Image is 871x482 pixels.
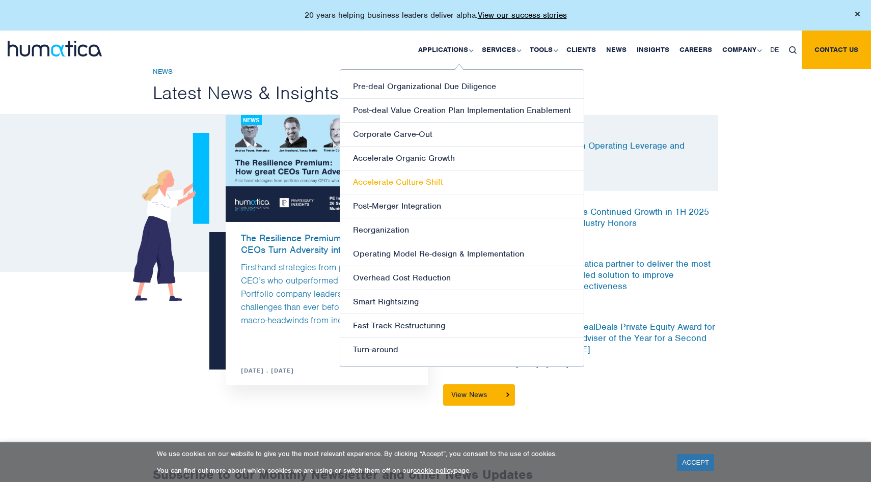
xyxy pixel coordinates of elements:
[516,206,709,229] a: Humatica Delivers Continued Growth in 1H 2025 and Wins Top Industry Honors
[157,466,664,475] p: You can find out more about which cookies we are using or switch them off on our page.
[477,31,525,69] a: Services
[516,321,715,355] a: Humatica Wins RealDeals Private Equity Award for Value Creation Adviser of the Year for a Second ...
[516,361,719,369] span: [DATE] . [DATE]
[241,262,411,326] a: Firsthand strategies from portfolio company CEO’s who outperformed in uncertain times Portfolio c...
[226,222,428,256] a: The Resilience Premium: How Great CEOs Turn Adversity into Alpha
[413,466,454,475] a: cookie policy
[8,41,102,56] img: logo
[561,31,601,69] a: Clients
[340,171,584,194] a: Accelerate Culture Shift
[802,31,871,69] a: Contact us
[157,449,664,458] p: We use cookies on our website to give you the most relevant experience. By clicking “Accept”, you...
[241,115,262,125] div: News
[632,31,674,69] a: Insights
[340,338,584,361] a: Turn-around
[340,194,584,218] a: Post-Merger Integration
[506,392,509,397] img: arrowicon
[340,123,584,147] a: Corporate Carve-Out
[413,31,477,69] a: Applications
[340,218,584,242] a: Reorganization
[765,31,784,69] a: DE
[478,10,567,20] a: View our success stories
[770,45,779,54] span: DE
[789,46,797,54] img: search_icon
[340,147,584,171] a: Accelerate Organic Growth
[340,266,584,290] a: Overhead Cost Reduction
[340,75,584,99] a: Pre-deal Organizational Due Diligence
[516,235,719,243] span: [DATE] . [DATE]
[226,115,428,222] img: blog1
[153,68,718,76] h6: News
[717,31,765,69] a: Company
[340,242,584,266] a: Operating Model Re-design & Implementation
[677,454,714,471] a: ACCEPT
[340,99,584,123] a: Post-deal Value Creation Plan Implementation Enablement
[226,366,294,375] span: [DATE] . [DATE]
[601,31,632,69] a: News
[340,314,584,338] a: Fast-Track Restructuring
[153,81,718,105] h2: Latest News & Insights
[516,298,719,306] span: [DATE] . [DATE]
[674,31,717,69] a: Careers
[305,10,567,20] p: 20 years helping business leaders deliver alpha.
[525,31,561,69] a: Tools
[443,384,515,406] a: View News
[133,133,209,301] img: newsgirl
[516,258,711,292] a: GloCoach & Humatica partner to deliver the most powerful AI-enabled solution to improve organizat...
[340,290,584,314] a: Smart Rightsizing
